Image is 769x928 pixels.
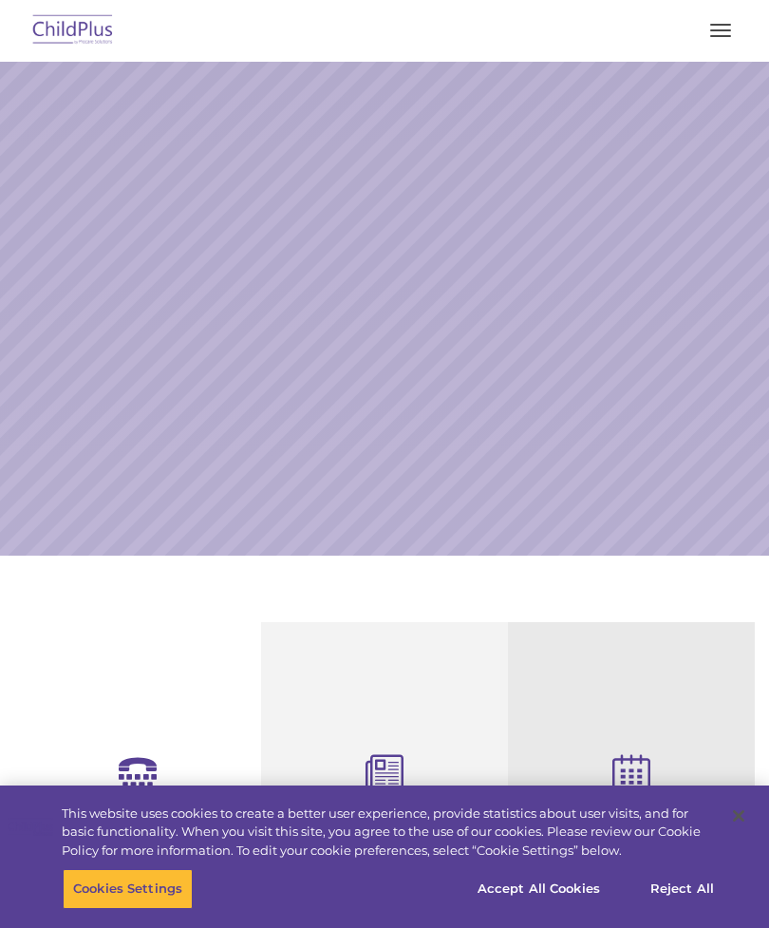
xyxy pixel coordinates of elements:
[62,805,716,861] div: This website uses cookies to create a better user experience, provide statistics about user visit...
[63,869,193,909] button: Cookies Settings
[718,795,760,837] button: Close
[623,869,741,909] button: Reject All
[467,869,610,909] button: Accept All Cookies
[28,9,118,53] img: ChildPlus by Procare Solutions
